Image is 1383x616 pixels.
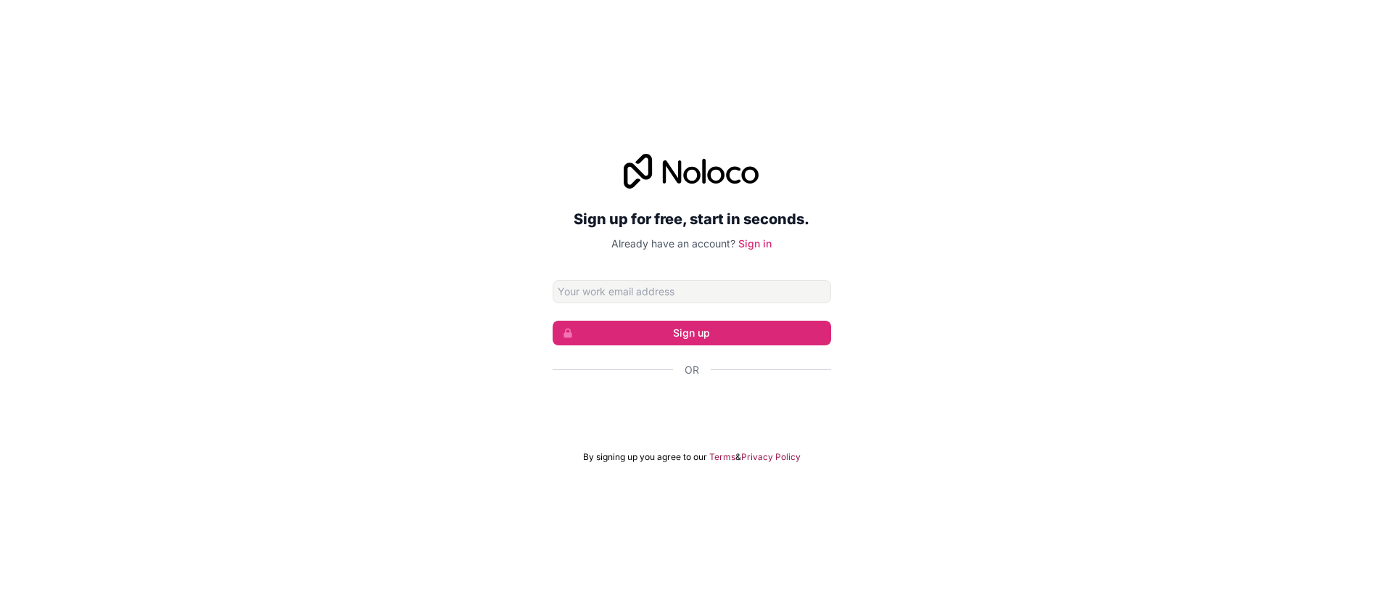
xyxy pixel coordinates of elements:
[611,237,735,250] span: Already have an account?
[709,451,735,463] a: Terms
[738,237,772,250] a: Sign in
[553,280,831,303] input: Email address
[741,451,801,463] a: Privacy Policy
[685,363,699,377] span: Or
[553,206,831,232] h2: Sign up for free, start in seconds.
[583,451,707,463] span: By signing up you agree to our
[553,321,831,345] button: Sign up
[735,451,741,463] span: &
